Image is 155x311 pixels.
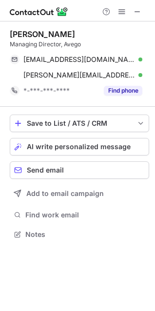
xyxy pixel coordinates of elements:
[10,6,68,18] img: ContactOut v5.3.10
[25,230,145,239] span: Notes
[27,166,64,174] span: Send email
[25,211,145,219] span: Find work email
[104,86,142,96] button: Reveal Button
[10,228,149,241] button: Notes
[10,40,149,49] div: Managing Director, Avego
[10,115,149,132] button: save-profile-one-click
[10,208,149,222] button: Find work email
[27,143,131,151] span: AI write personalized message
[10,138,149,155] button: AI write personalized message
[10,161,149,179] button: Send email
[10,29,75,39] div: [PERSON_NAME]
[10,185,149,202] button: Add to email campaign
[27,119,132,127] div: Save to List / ATS / CRM
[23,71,135,79] span: [PERSON_NAME][EMAIL_ADDRESS][DOMAIN_NAME]
[26,190,104,197] span: Add to email campaign
[23,55,135,64] span: [EMAIL_ADDRESS][DOMAIN_NAME]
